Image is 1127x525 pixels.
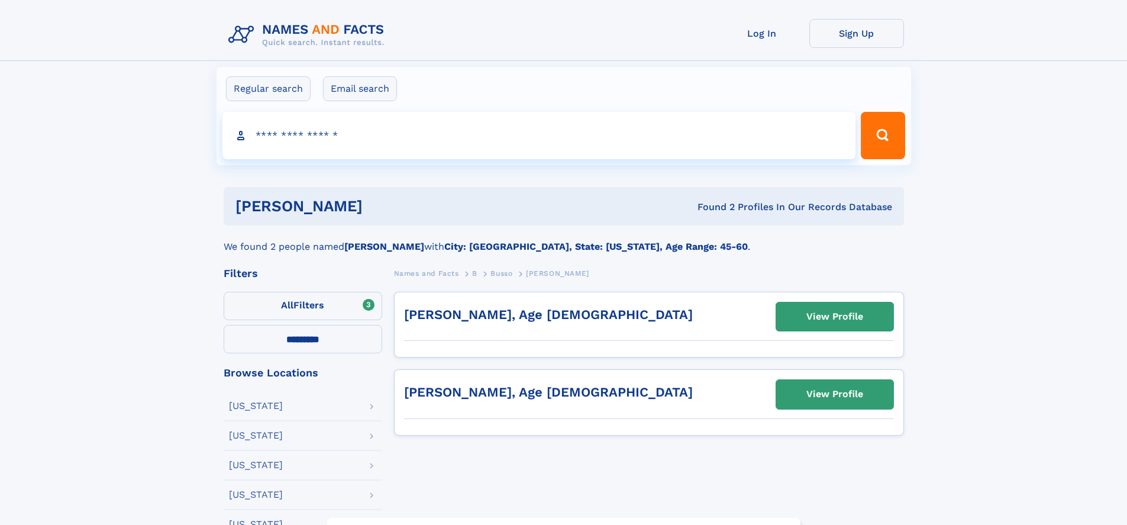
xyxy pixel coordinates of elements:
[229,460,283,470] div: [US_STATE]
[222,112,856,159] input: search input
[224,226,904,254] div: We found 2 people named with .
[806,381,863,408] div: View Profile
[235,199,530,214] h1: [PERSON_NAME]
[809,19,904,48] a: Sign Up
[323,76,397,101] label: Email search
[229,401,283,411] div: [US_STATE]
[526,269,589,278] span: [PERSON_NAME]
[472,269,477,278] span: B
[806,303,863,330] div: View Profile
[472,266,477,281] a: B
[715,19,809,48] a: Log In
[224,368,382,378] div: Browse Locations
[229,490,283,500] div: [US_STATE]
[776,302,893,331] a: View Profile
[490,266,512,281] a: Busso
[530,201,892,214] div: Found 2 Profiles In Our Records Database
[776,380,893,408] a: View Profile
[224,19,394,51] img: Logo Names and Facts
[281,299,293,311] span: All
[224,268,382,279] div: Filters
[229,431,283,440] div: [US_STATE]
[444,241,748,252] b: City: [GEOGRAPHIC_DATA], State: [US_STATE], Age Range: 45-60
[490,269,512,278] span: Busso
[404,385,693,400] a: [PERSON_NAME], Age [DEMOGRAPHIC_DATA]
[224,292,382,320] label: Filters
[344,241,424,252] b: [PERSON_NAME]
[394,266,459,281] a: Names and Facts
[226,76,311,101] label: Regular search
[861,112,905,159] button: Search Button
[404,307,693,322] a: [PERSON_NAME], Age [DEMOGRAPHIC_DATA]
